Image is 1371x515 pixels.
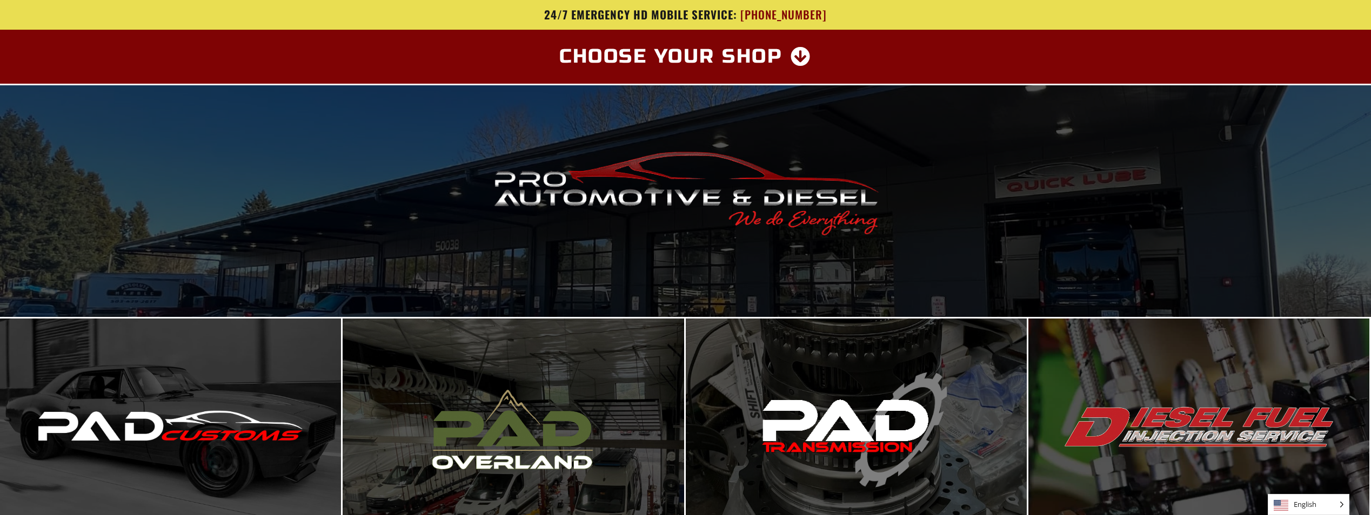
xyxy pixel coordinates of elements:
a: Choose Your Shop [546,40,825,73]
span: 24/7 Emergency HD Mobile Service: [544,6,737,23]
span: Choose Your Shop [559,47,783,66]
span: [PHONE_NUMBER] [740,8,827,22]
a: 24/7 Emergency HD Mobile Service: [PHONE_NUMBER] [370,8,1002,22]
aside: Language selected: English [1268,494,1349,515]
span: English [1268,494,1349,514]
